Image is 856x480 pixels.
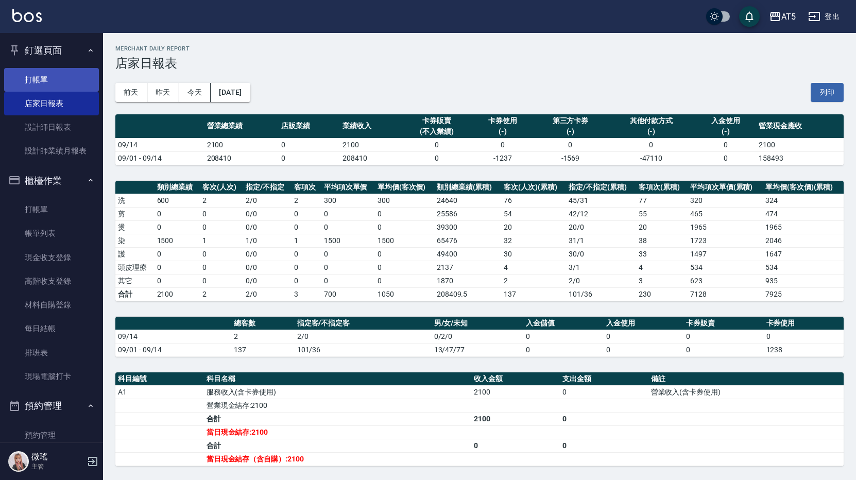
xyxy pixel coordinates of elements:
td: 0 [401,138,472,151]
div: (-) [697,126,754,137]
td: 1 [200,234,243,247]
td: 474 [763,207,844,220]
td: 31 / 1 [566,234,636,247]
div: (-) [536,126,605,137]
td: 0 [155,220,200,234]
td: 49400 [434,247,502,261]
td: 208409.5 [434,287,502,301]
div: (不入業績) [404,126,469,137]
th: 指定/不指定 [243,181,292,194]
th: 指定/不指定(累積) [566,181,636,194]
td: 1500 [155,234,200,247]
button: 釘選頁面 [4,37,99,64]
div: (-) [474,126,530,137]
th: 科目編號 [115,372,204,386]
td: 1870 [434,274,502,287]
th: 男/女/未知 [432,317,524,330]
td: 7925 [763,287,844,301]
td: 燙 [115,220,155,234]
th: 營業現金應收 [756,114,844,139]
td: 7128 [688,287,763,301]
button: 預約管理 [4,392,99,419]
td: 當日現金結存:2100 [204,425,472,439]
td: 1647 [763,247,844,261]
button: 登出 [804,7,844,26]
td: 0 [695,151,756,165]
a: 設計師日報表 [4,115,99,139]
td: 合計 [115,287,155,301]
th: 業績收入 [340,114,401,139]
td: 623 [688,274,763,287]
td: 76 [501,194,566,207]
a: 預約管理 [4,423,99,447]
td: 0 [375,247,434,261]
td: 染 [115,234,155,247]
td: 剪 [115,207,155,220]
td: 0 [321,247,375,261]
td: 0 [471,439,560,452]
td: 0 [523,343,603,356]
h5: 微瑤 [31,452,84,462]
th: 營業總業績 [204,114,279,139]
td: 1238 [764,343,844,356]
td: 137 [501,287,566,301]
td: 0 / 0 [243,247,292,261]
td: 101/36 [566,287,636,301]
td: 1500 [321,234,375,247]
th: 卡券販賣 [683,317,763,330]
div: 卡券使用 [474,115,530,126]
td: 1 / 0 [243,234,292,247]
a: 打帳單 [4,198,99,221]
td: 0 [200,220,243,234]
a: 材料自購登錄 [4,293,99,317]
td: 09/01 - 09/14 [115,343,231,356]
table: a dense table [115,114,844,165]
td: 2100 [471,412,560,425]
td: 2 [501,274,566,287]
td: 2 [292,194,321,207]
td: 洗 [115,194,155,207]
td: 3 [636,274,688,287]
th: 卡券使用 [764,317,844,330]
button: 今天 [179,83,211,102]
td: 1050 [375,287,434,301]
th: 單均價(客次價) [375,181,434,194]
td: 1965 [763,220,844,234]
td: 0 [279,138,340,151]
td: 0 [764,330,844,343]
td: 0 [375,261,434,274]
a: 排班表 [4,341,99,365]
td: 0/2/0 [432,330,524,343]
p: 主管 [31,462,84,471]
td: 935 [763,274,844,287]
h2: Merchant Daily Report [115,45,844,52]
td: 0 [200,261,243,274]
td: 0 [292,261,321,274]
td: 25586 [434,207,502,220]
th: 客次(人次) [200,181,243,194]
th: 支出金額 [560,372,648,386]
td: 0 [292,220,321,234]
td: 208410 [340,151,401,165]
td: 0 [472,138,533,151]
td: 0 [523,330,603,343]
td: 3 [292,287,321,301]
table: a dense table [115,181,844,301]
td: 0 [695,138,756,151]
td: 0 [683,330,763,343]
td: 39300 [434,220,502,234]
td: 24640 [434,194,502,207]
td: 42 / 12 [566,207,636,220]
td: 2100 [756,138,844,151]
td: 2 [200,194,243,207]
td: 2100 [471,385,560,399]
td: 0 / 0 [243,274,292,287]
td: 0 [604,343,683,356]
button: 櫃檯作業 [4,167,99,194]
div: 第三方卡券 [536,115,605,126]
td: 320 [688,194,763,207]
th: 客次(人次)(累積) [501,181,566,194]
td: 32 [501,234,566,247]
td: 0 [683,343,763,356]
td: 合計 [204,439,472,452]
